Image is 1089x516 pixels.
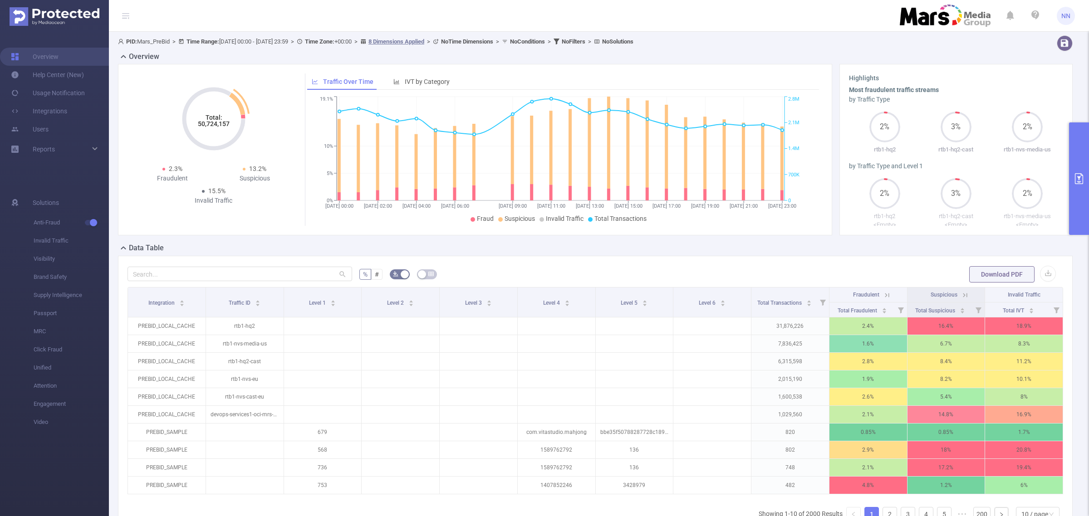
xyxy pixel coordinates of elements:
span: 2% [869,123,900,131]
tspan: [DATE] 19:00 [691,203,719,209]
p: 16.4% [907,317,985,335]
p: 1589762792 [518,441,595,458]
span: % [363,271,368,278]
b: Time Zone: [305,38,334,45]
div: Sort [960,307,965,312]
p: rtb1-hq2-cast [920,145,991,154]
span: Level 6 [699,300,717,306]
span: Traffic Over Time [323,78,373,85]
p: 5.4% [907,388,985,405]
p: 6,315,598 [751,353,829,370]
tspan: [DATE] 06:00 [441,203,469,209]
span: Supply Intelligence [34,286,109,304]
span: IVT by Category [405,78,450,85]
p: 8.3% [985,335,1063,352]
span: Solutions [33,194,59,212]
span: <Empty> [873,221,896,228]
p: 1.6% [829,335,907,352]
span: 2% [1012,190,1043,197]
p: PREBID_LOCAL_CACHE [128,335,206,352]
i: icon: caret-up [564,299,569,302]
i: icon: caret-up [180,299,185,302]
p: 18% [907,441,985,458]
p: 8.4% [907,353,985,370]
b: No Conditions [510,38,545,45]
span: NN [1061,7,1070,25]
span: Unified [34,359,109,377]
input: Search... [128,267,352,281]
p: 1,600,538 [751,388,829,405]
i: icon: bg-colors [393,271,398,277]
tspan: 19.1% [320,97,333,102]
p: 736 [284,459,362,476]
i: icon: table [428,271,434,277]
i: icon: caret-down [255,302,260,305]
h2: Data Table [129,243,164,253]
p: 1589762792 [518,459,595,476]
i: icon: caret-up [882,307,887,309]
h3: Highlights [849,73,1063,83]
button: Download PDF [969,266,1035,282]
i: Filter menu [1050,302,1063,317]
p: bbe35f50788287728c18959fcda69d7bfec40cc7 [596,424,673,441]
p: 2.1% [829,459,907,476]
p: rtb1-nvs-media-us [206,335,284,352]
p: 748 [751,459,829,476]
span: Suspicious [505,215,535,222]
span: Passport [34,304,109,322]
tspan: 1.4M [788,146,800,152]
p: PREBID_LOCAL_CACHE [128,353,206,370]
i: icon: caret-up [721,299,726,302]
b: No Time Dimensions [441,38,493,45]
span: Visibility [34,250,109,268]
i: icon: caret-up [486,299,491,302]
i: icon: line-chart [312,78,318,85]
span: 3% [941,190,971,197]
span: # [375,271,379,278]
p: 2.4% [829,317,907,335]
span: Integration [148,300,176,306]
p: 14.8% [907,406,985,423]
p: 1.7% [985,424,1063,441]
p: 4.8% [829,477,907,494]
div: Sort [330,299,336,304]
div: Sort [408,299,414,304]
span: Invalid Traffic [34,232,109,250]
p: rtb1-hq2-cast [920,212,991,221]
p: 753 [284,477,362,494]
span: Total IVT [1003,307,1025,314]
span: Reports [33,146,55,153]
tspan: [DATE] 09:00 [499,203,527,209]
p: 679 [284,424,362,441]
b: Time Range: [186,38,219,45]
a: Usage Notification [11,84,85,102]
span: Invalid Traffic [546,215,584,222]
i: icon: caret-up [409,299,414,302]
p: 1.9% [829,370,907,388]
i: icon: caret-down [564,302,569,305]
p: 3428979 [596,477,673,494]
span: Fraudulent [853,292,879,298]
span: Total Fraudulent [838,307,878,314]
i: icon: caret-down [1029,310,1034,312]
span: 3% [941,123,971,131]
span: Mars_PreBid [DATE] 00:00 - [DATE] 23:59 +00:00 [118,38,633,45]
p: 1,029,560 [751,406,829,423]
p: PREBID_LOCAL_CACHE [128,406,206,423]
p: PREBID_SAMPLE [128,424,206,441]
span: > [545,38,554,45]
p: rtb1-hq2 [849,212,920,221]
i: Filter menu [894,302,907,317]
tspan: 0 [788,198,791,204]
div: Sort [486,299,492,304]
p: 2,015,190 [751,370,829,388]
i: icon: caret-up [960,307,965,309]
p: 2.9% [829,441,907,458]
span: Level 4 [543,300,561,306]
i: icon: bar-chart [393,78,400,85]
p: 136 [596,441,673,458]
span: Anti-Fraud [34,214,109,232]
span: Fraud [477,215,494,222]
span: 2.3% [169,165,182,172]
p: 20.8% [985,441,1063,458]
